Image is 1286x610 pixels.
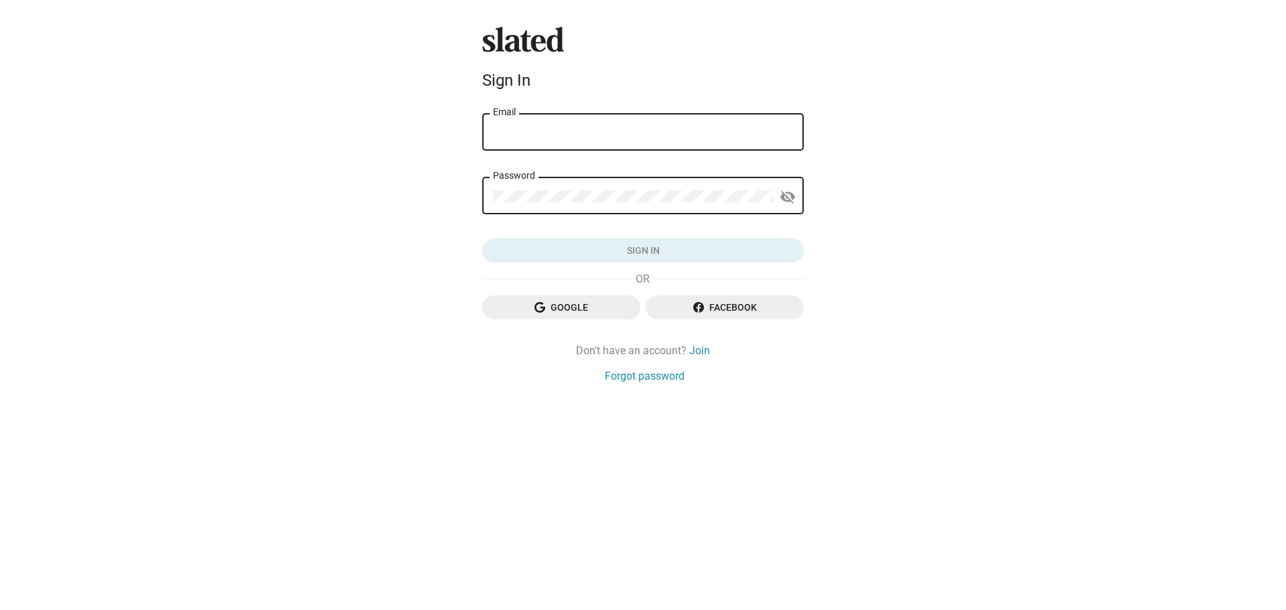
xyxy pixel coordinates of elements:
[482,344,804,358] div: Don't have an account?
[774,183,801,210] button: Show password
[780,187,796,208] mat-icon: visibility_off
[656,295,793,319] span: Facebook
[646,295,804,319] button: Facebook
[482,71,804,90] div: Sign In
[689,344,710,358] a: Join
[493,295,630,319] span: Google
[482,27,804,95] sl-branding: Sign In
[605,369,685,383] a: Forgot password
[482,295,640,319] button: Google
